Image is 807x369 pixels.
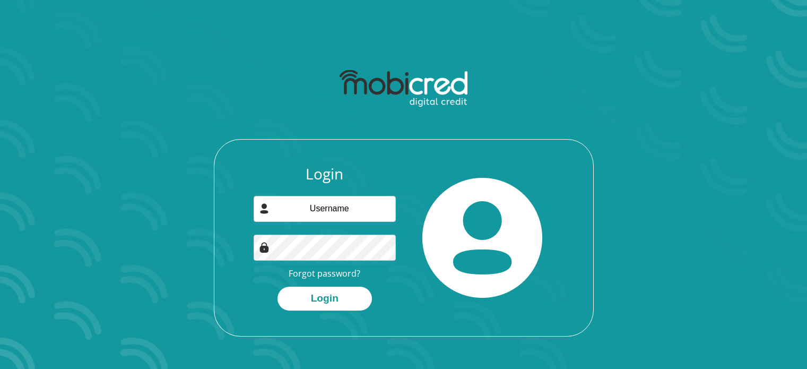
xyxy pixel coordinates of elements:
[277,287,372,311] button: Login
[254,165,396,183] h3: Login
[259,203,270,214] img: user-icon image
[289,268,360,279] a: Forgot password?
[340,70,467,107] img: mobicred logo
[254,196,396,222] input: Username
[259,242,270,253] img: Image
